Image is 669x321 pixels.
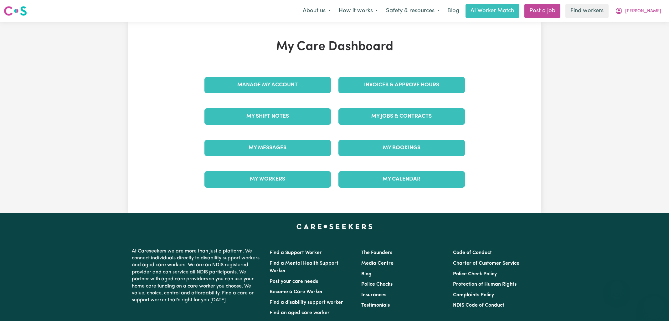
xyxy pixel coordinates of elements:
[296,224,373,229] a: Careseekers home page
[453,272,497,277] a: Police Check Policy
[610,281,623,293] iframe: Close message
[382,4,444,18] button: Safety & resources
[335,4,382,18] button: How it works
[361,293,386,298] a: Insurances
[270,261,338,273] a: Find a Mental Health Support Worker
[361,303,390,308] a: Testimonials
[270,250,322,255] a: Find a Support Worker
[270,289,323,294] a: Become a Care Worker
[338,171,465,187] a: My Calendar
[611,4,665,18] button: My Account
[132,245,262,306] p: At Careseekers we are more than just a platform. We connect individuals directly to disability su...
[453,293,494,298] a: Complaints Policy
[270,300,343,305] a: Find a disability support worker
[453,250,492,255] a: Code of Conduct
[204,108,331,125] a: My Shift Notes
[4,4,27,18] a: Careseekers logo
[4,5,27,17] img: Careseekers logo
[444,4,463,18] a: Blog
[644,296,664,316] iframe: Button to launch messaging window
[204,171,331,187] a: My Workers
[299,4,335,18] button: About us
[453,261,519,266] a: Charter of Customer Service
[201,39,469,54] h1: My Care Dashboard
[361,261,394,266] a: Media Centre
[453,303,504,308] a: NDIS Code of Conduct
[361,282,393,287] a: Police Checks
[204,140,331,156] a: My Messages
[338,77,465,93] a: Invoices & Approve Hours
[270,310,330,315] a: Find an aged care worker
[361,250,392,255] a: The Founders
[453,282,517,287] a: Protection of Human Rights
[338,140,465,156] a: My Bookings
[625,8,661,15] span: [PERSON_NAME]
[466,4,519,18] a: AI Worker Match
[524,4,560,18] a: Post a job
[565,4,609,18] a: Find workers
[338,108,465,125] a: My Jobs & Contracts
[361,272,372,277] a: Blog
[270,279,318,284] a: Post your care needs
[204,77,331,93] a: Manage My Account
